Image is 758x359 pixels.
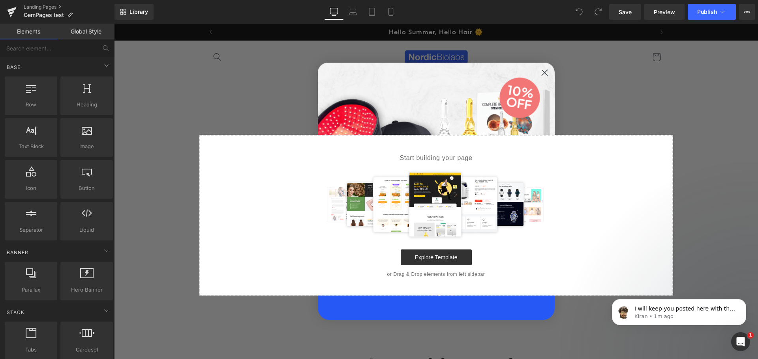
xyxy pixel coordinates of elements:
[129,8,148,15] span: Library
[63,286,111,294] span: Hero Banner
[619,8,632,16] span: Save
[57,24,114,39] a: Global Style
[98,130,546,139] p: Start building your page
[7,142,55,151] span: Text Block
[7,286,55,294] span: Parallax
[7,226,55,234] span: Separator
[362,4,381,20] a: Tablet
[424,42,437,56] button: Close dialog
[114,4,154,20] a: New Library
[739,4,755,20] button: More
[590,4,606,20] button: Redo
[7,184,55,192] span: Icon
[7,346,55,354] span: Tabs
[63,100,111,109] span: Heading
[98,248,546,253] p: or Drag & Drop elements from left sidebar
[697,9,717,15] span: Publish
[343,4,362,20] a: Laptop
[644,4,685,20] a: Preview
[6,63,21,71] span: Base
[6,309,25,316] span: Stack
[731,332,750,351] iframe: Intercom live chat
[325,4,343,20] a: Desktop
[600,283,758,338] iframe: Intercom notifications message
[63,226,111,234] span: Liquid
[287,226,358,242] a: Explore Template
[571,4,587,20] button: Undo
[654,8,675,16] span: Preview
[6,249,29,256] span: Banner
[747,332,754,339] span: 1
[381,4,400,20] a: Mobile
[204,39,441,167] img: Nordic BIolabs
[63,346,111,354] span: Carousel
[7,100,55,109] span: Row
[63,142,111,151] span: Image
[24,12,64,18] span: GemPages test
[24,4,114,10] a: Landing Pages
[63,184,111,192] span: Button
[688,4,736,20] button: Publish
